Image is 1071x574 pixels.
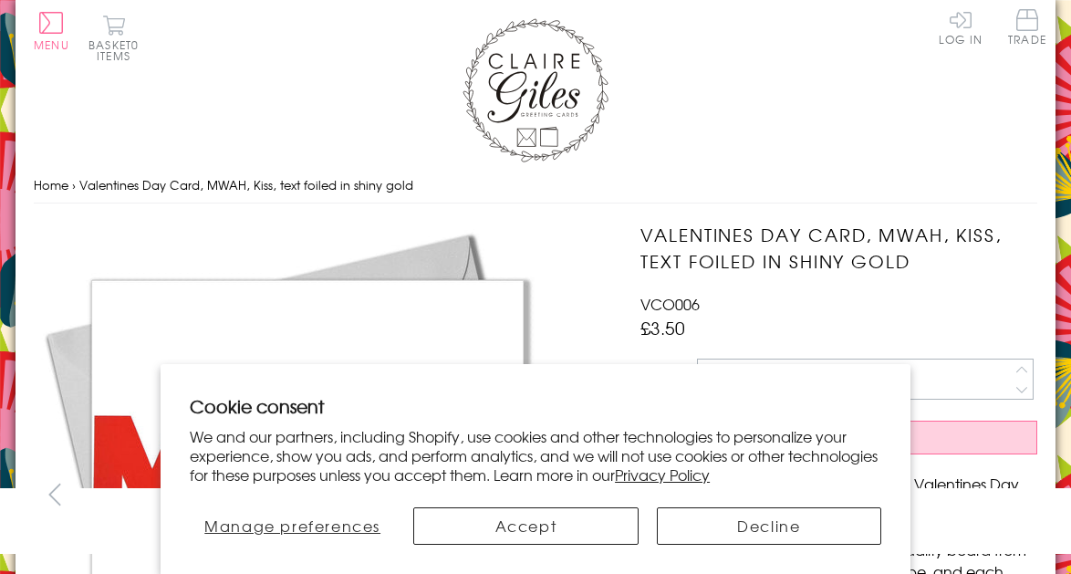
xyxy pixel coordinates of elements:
[640,222,1037,275] h1: Valentines Day Card, MWAH, Kiss, text foiled in shiny gold
[190,393,881,419] h2: Cookie consent
[72,176,76,193] span: ›
[34,12,69,50] button: Menu
[657,507,881,545] button: Decline
[1008,9,1046,45] span: Trade
[34,474,75,515] button: prev
[939,9,983,45] a: Log In
[413,507,638,545] button: Accept
[34,176,68,193] a: Home
[34,167,1037,204] nav: breadcrumbs
[88,15,139,61] button: Basket0 items
[640,293,700,315] span: VCO006
[615,464,710,485] a: Privacy Policy
[640,315,685,340] span: £3.50
[463,18,608,162] img: Claire Giles Greetings Cards
[97,37,139,64] span: 0 items
[79,176,413,193] span: Valentines Day Card, MWAH, Kiss, text foiled in shiny gold
[34,37,69,53] span: Menu
[204,515,380,537] span: Manage preferences
[190,427,881,484] p: We and our partners, including Shopify, use cookies and other technologies to personalize your ex...
[1008,9,1046,48] a: Trade
[190,507,395,545] button: Manage preferences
